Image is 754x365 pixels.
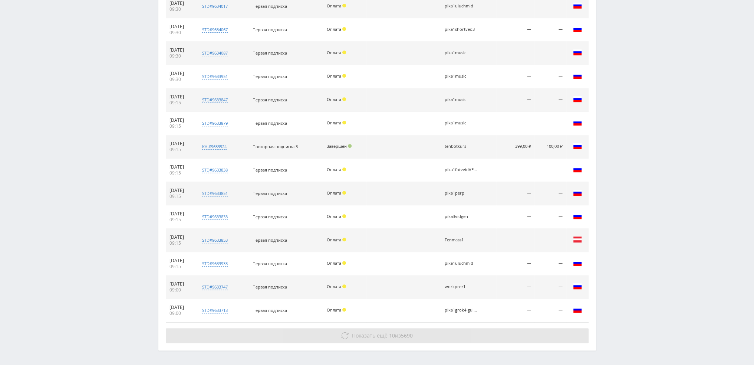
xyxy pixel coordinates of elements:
[169,0,192,6] div: [DATE]
[253,190,287,196] span: Первая подписка
[342,308,346,312] span: Холд
[496,42,535,65] td: —
[169,258,192,264] div: [DATE]
[327,167,341,172] span: Оплата
[169,211,192,217] div: [DATE]
[573,188,582,197] img: rus.png
[534,42,566,65] td: —
[169,100,192,106] div: 09:15
[534,65,566,88] td: —
[202,167,228,173] div: std#9633838
[166,328,589,343] button: Показать ещё 10из5690
[202,284,228,290] div: std#9633747
[202,3,228,9] div: std#9634017
[327,97,341,102] span: Оплата
[202,144,227,150] div: kai#9633924
[253,237,287,243] span: Первая подписка
[327,260,341,266] span: Оплата
[496,276,535,299] td: —
[327,284,341,289] span: Оплата
[202,261,228,267] div: std#9633933
[573,71,582,80] img: rus.png
[253,3,287,9] span: Первая подписка
[342,261,346,265] span: Холд
[327,26,341,32] span: Оплата
[253,261,287,266] span: Первая подписка
[342,27,346,31] span: Холд
[169,164,192,170] div: [DATE]
[573,141,582,150] img: rus.png
[253,50,287,56] span: Первая подписка
[169,217,192,223] div: 09:15
[253,97,287,102] span: Первая подписка
[496,18,535,42] td: —
[342,4,346,7] span: Холд
[169,123,192,129] div: 09:15
[169,30,192,36] div: 09:30
[496,205,535,229] td: —
[169,287,192,293] div: 09:00
[401,332,413,339] span: 5690
[169,117,192,123] div: [DATE]
[342,284,346,288] span: Холд
[445,97,478,102] div: pika1music
[573,258,582,267] img: rus.png
[202,237,228,243] div: std#9633853
[327,73,341,79] span: Оплата
[169,304,192,310] div: [DATE]
[327,307,341,313] span: Оплата
[327,120,341,126] span: Оплата
[445,308,478,313] div: pika1grok4-guide
[342,97,346,101] span: Холд
[534,252,566,276] td: —
[445,74,478,79] div: pika1music
[169,53,192,59] div: 09:30
[169,24,192,30] div: [DATE]
[169,188,192,193] div: [DATE]
[445,50,478,55] div: pika1music
[169,193,192,199] div: 09:15
[445,121,478,126] div: pika1music
[342,74,346,78] span: Холд
[496,252,535,276] td: —
[169,141,192,147] div: [DATE]
[253,307,287,313] span: Первая подписка
[573,1,582,10] img: rus.png
[253,144,298,149] span: Повторная подписка 3
[342,214,346,218] span: Холд
[496,135,535,159] td: 399,00 ₽
[445,261,478,266] div: pika1uluchmid
[573,95,582,104] img: rus.png
[327,214,341,219] span: Оплата
[202,97,228,103] div: std#9633847
[445,214,478,219] div: pika3vidgen
[169,47,192,53] div: [DATE]
[253,167,287,173] span: Первая подписка
[496,159,535,182] td: —
[327,190,341,196] span: Оплата
[253,284,287,290] span: Первая подписка
[202,190,228,196] div: std#9633851
[445,4,478,9] div: pika1uluchmid
[327,237,341,242] span: Оплата
[389,332,395,339] span: 10
[169,71,192,76] div: [DATE]
[169,264,192,270] div: 09:15
[496,112,535,135] td: —
[445,27,478,32] div: pika1shortveo3
[534,299,566,322] td: —
[169,76,192,82] div: 09:30
[342,121,346,124] span: Холд
[202,120,228,126] div: std#9633879
[496,299,535,322] td: —
[253,27,287,32] span: Первая подписка
[202,307,228,313] div: std#9633713
[496,88,535,112] td: —
[169,281,192,287] div: [DATE]
[573,235,582,244] img: aut.png
[573,48,582,57] img: rus.png
[202,214,228,220] div: std#9633833
[445,167,478,172] div: pika1fotvvidVEO3
[342,167,346,171] span: Холд
[253,214,287,219] span: Первая подписка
